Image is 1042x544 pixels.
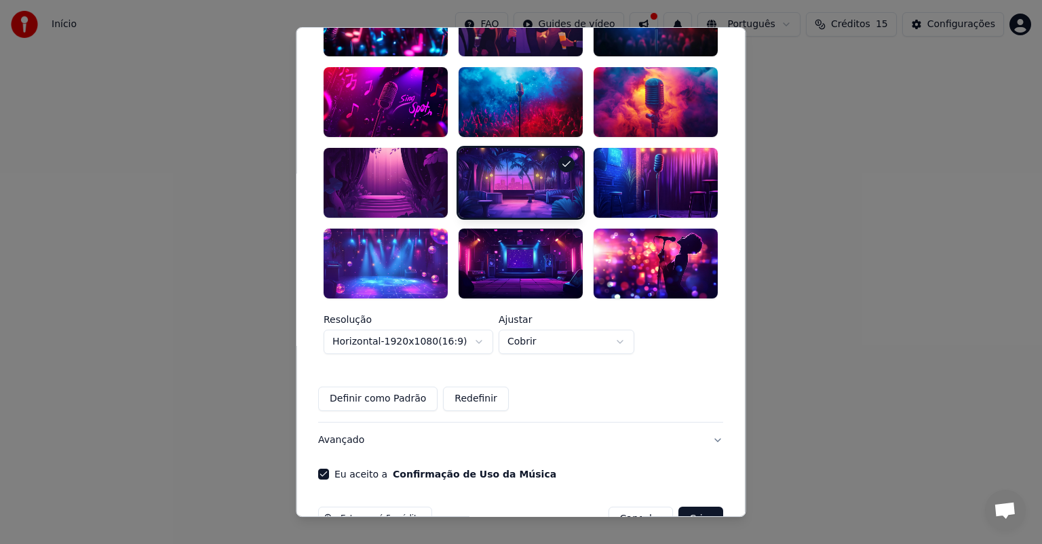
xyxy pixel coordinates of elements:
[334,469,556,479] label: Eu aceito a
[341,513,426,524] span: Este usará 5 créditos
[324,315,493,324] label: Resolução
[318,423,723,458] button: Avançado
[609,507,674,531] button: Cancelar
[318,387,438,411] button: Definir como Padrão
[679,507,724,531] button: Criar
[499,315,634,324] label: Ajustar
[444,387,509,411] button: Redefinir
[393,469,557,479] button: Eu aceito a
